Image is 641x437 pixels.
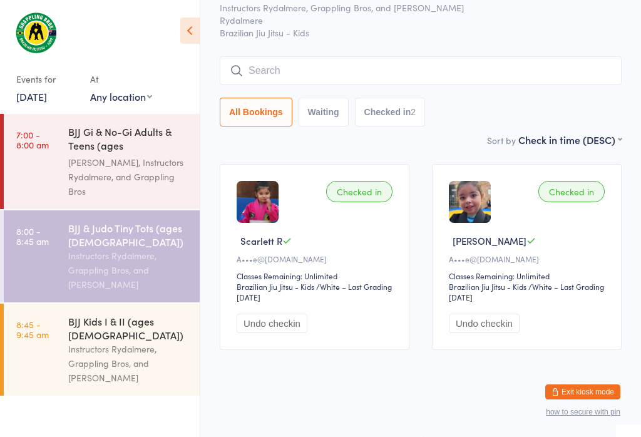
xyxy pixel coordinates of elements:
input: Search [220,56,622,85]
button: Waiting [299,98,349,126]
button: Undo checkin [449,314,520,333]
span: Brazilian Jiu Jitsu - Kids [220,26,622,39]
button: Checked in2 [355,98,426,126]
a: 8:00 -8:45 amBJJ & Judo Tiny Tots (ages [DEMOGRAPHIC_DATA])Instructors Rydalmere, Grappling Bros,... [4,210,200,302]
span: Scarlett R [240,234,282,247]
div: BJJ Gi & No-Gi Adults & Teens (ages [DEMOGRAPHIC_DATA]+) [68,125,189,155]
div: Brazilian Jiu Jitsu - Kids [237,281,314,292]
button: Undo checkin [237,314,307,333]
div: A•••e@[DOMAIN_NAME] [237,254,396,264]
label: Sort by [487,134,516,147]
span: Rydalmere [220,14,602,26]
img: image1714544892.png [449,181,491,223]
div: BJJ & Judo Tiny Tots (ages [DEMOGRAPHIC_DATA]) [68,221,189,249]
time: 8:45 - 9:45 am [16,319,49,339]
div: Events for [16,69,78,90]
div: Instructors Rydalmere, Grappling Bros, and [PERSON_NAME] [68,342,189,385]
span: Instructors Rydalmere, Grappling Bros, and [PERSON_NAME] [220,1,602,14]
button: Exit kiosk mode [545,384,620,399]
a: 8:45 -9:45 amBJJ Kids I & II (ages [DEMOGRAPHIC_DATA])Instructors Rydalmere, Grappling Bros, and ... [4,304,200,396]
img: Grappling Bros Rydalmere [13,9,59,56]
time: 8:00 - 8:45 am [16,226,49,246]
div: [PERSON_NAME], Instructors Rydalmere, and Grappling Bros [68,155,189,198]
img: image1755066357.png [237,181,279,223]
div: Classes Remaining: Unlimited [237,270,396,281]
a: [DATE] [16,90,47,103]
div: Checked in [538,181,605,202]
div: Classes Remaining: Unlimited [449,270,608,281]
div: Brazilian Jiu Jitsu - Kids [449,281,526,292]
div: A•••e@[DOMAIN_NAME] [449,254,608,264]
time: 7:00 - 8:00 am [16,130,49,150]
span: [PERSON_NAME] [453,234,526,247]
button: All Bookings [220,98,292,126]
button: how to secure with pin [546,408,620,416]
div: Any location [90,90,152,103]
div: Checked in [326,181,392,202]
div: Check in time (DESC) [518,133,622,147]
div: 2 [411,107,416,117]
div: At [90,69,152,90]
div: BJJ Kids I & II (ages [DEMOGRAPHIC_DATA]) [68,314,189,342]
a: 7:00 -8:00 amBJJ Gi & No-Gi Adults & Teens (ages [DEMOGRAPHIC_DATA]+)[PERSON_NAME], Instructors R... [4,114,200,209]
div: Instructors Rydalmere, Grappling Bros, and [PERSON_NAME] [68,249,189,292]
